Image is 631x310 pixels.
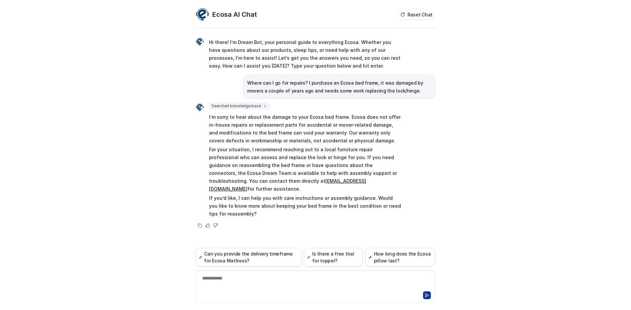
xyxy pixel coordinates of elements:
[196,248,301,266] button: Can you provide the delivery timeframe for Ecosa Mattress?
[209,146,401,193] p: For your situation, I recommend reaching out to a local furniture repair professional who can ass...
[209,194,401,218] p: If you’d like, I can help you with care instructions or assembly guidance. Would you like to know...
[196,38,204,46] img: Widget
[304,248,363,266] button: Is there a free trial for topper?
[196,103,204,111] img: Widget
[365,248,435,266] button: How long does the Ecosa pillow last?
[212,10,257,19] h2: Ecosa AI Chat
[398,10,435,19] button: Reset Chat
[247,79,431,95] p: Where can I go for repairs? I purchase an Ecosa bed frame, it was damaged by movers a couple of y...
[209,103,270,109] span: Searched knowledge base
[196,8,209,21] img: Widget
[209,113,401,145] p: I’m sorry to hear about the damage to your Ecosa bed frame. Ecosa does not offer in-house repairs...
[209,38,401,70] p: Hi there! I’m Dream Bot, your personal guide to everything Ecosa. Whether you have questions abou...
